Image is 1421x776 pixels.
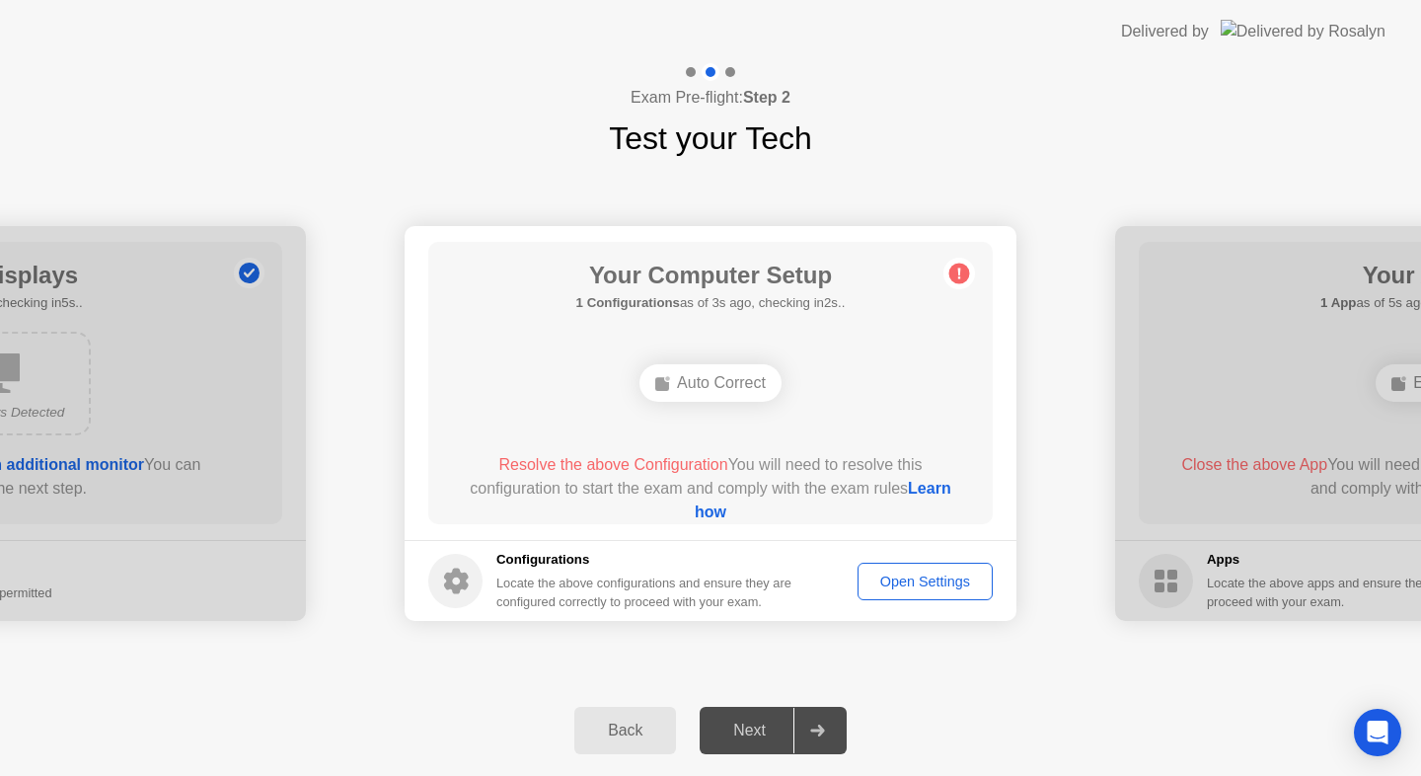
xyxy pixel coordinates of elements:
h1: Your Computer Setup [576,258,846,293]
span: Resolve the above Configuration [498,456,727,473]
div: Locate the above configurations and ensure they are configured correctly to proceed with your exam. [496,574,795,611]
h5: Configurations [496,550,795,570]
div: Back [580,722,670,739]
button: Next [700,707,847,754]
button: Open Settings [858,563,993,600]
h1: Test your Tech [609,115,812,162]
b: Step 2 [743,89,790,106]
img: Delivered by Rosalyn [1221,20,1385,42]
div: Delivered by [1121,20,1209,43]
b: 1 Configurations [576,295,680,310]
div: Auto Correct [639,364,782,402]
h5: as of 3s ago, checking in2s.. [576,293,846,313]
div: Next [706,722,793,739]
div: You will need to resolve this configuration to start the exam and comply with the exam rules [457,453,965,524]
div: Open Intercom Messenger [1354,709,1401,756]
h4: Exam Pre-flight: [631,86,790,110]
div: Open Settings [864,574,986,589]
button: Back [574,707,676,754]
